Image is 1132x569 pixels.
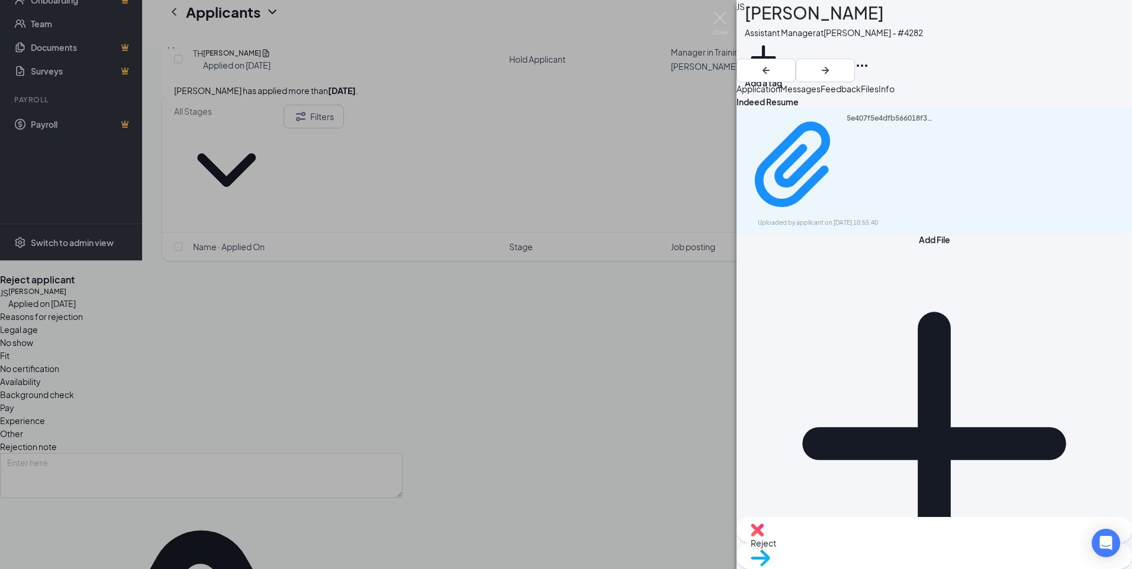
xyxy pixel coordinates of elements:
div: Indeed Resume [737,95,1132,108]
span: Application [737,83,780,94]
a: Paperclip5e407f5e4dfb566018f323f6f7114b88.pdfUploaded by applicant on [DATE] 10:55:40 [744,114,935,228]
div: Assistant Manager at [PERSON_NAME] - #4282 [745,26,923,39]
span: Messages [780,83,821,94]
span: Feedback [821,83,861,94]
svg: ArrowRight [818,63,832,77]
div: Uploaded by applicant on [DATE] 10:55:40 [758,218,935,228]
span: Reject [751,536,1118,549]
svg: Ellipses [855,59,869,73]
div: Open Intercom Messenger [1092,529,1120,557]
span: Files [861,83,879,94]
svg: Paperclip [744,114,847,216]
svg: ArrowLeftNew [759,63,773,77]
span: Info [879,83,895,94]
button: ArrowLeftNew [737,59,796,82]
svg: Plus [745,39,782,76]
button: ArrowRight [796,59,855,82]
button: PlusAdd a tag [745,39,782,89]
div: 5e407f5e4dfb566018f323f6f7114b88.pdf [847,114,935,216]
